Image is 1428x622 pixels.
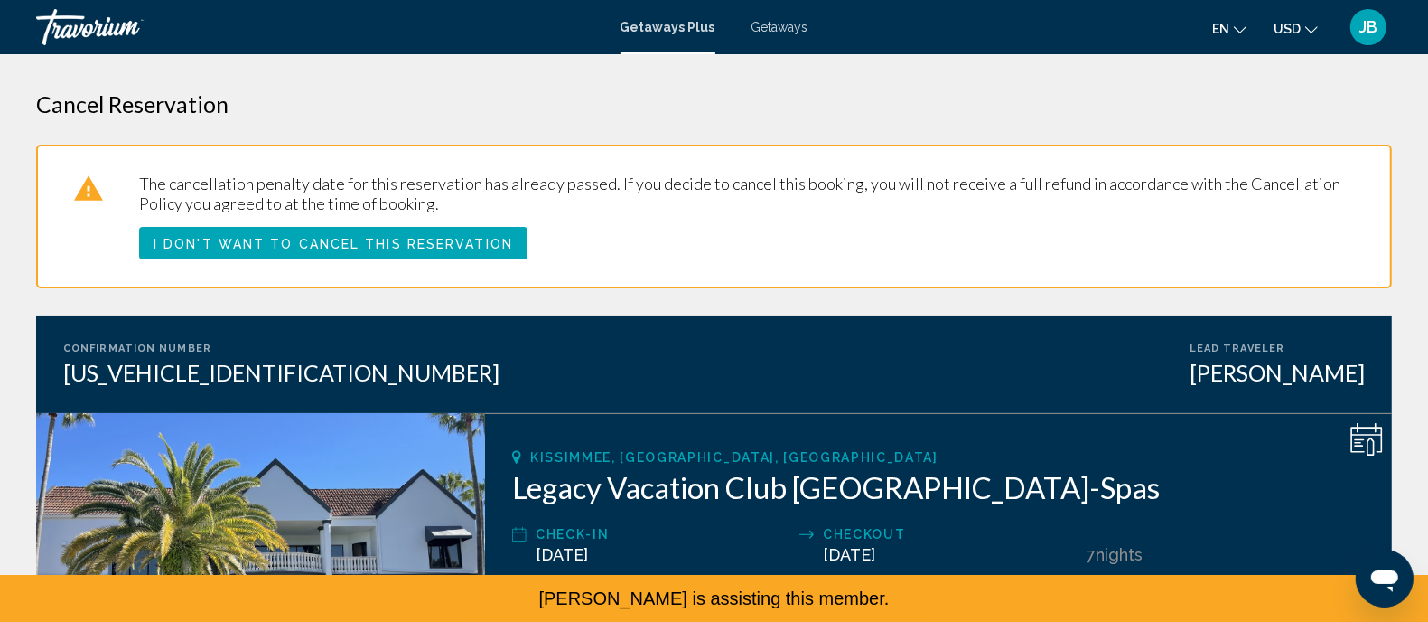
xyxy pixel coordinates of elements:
div: Checkout [823,523,1078,545]
span: USD [1274,22,1301,36]
div: Check-In [536,523,790,545]
div: [US_VEHICLE_IDENTIFICATION_NUMBER] [63,359,499,386]
span: Nights [1096,545,1143,564]
h3: Cancel Reservation [36,90,1392,118]
h2: Legacy Vacation Club [GEOGRAPHIC_DATA]-Spas [512,469,1365,505]
span: [DATE] [536,545,588,564]
span: Kissimmee, [GEOGRAPHIC_DATA], [GEOGRAPHIC_DATA] [530,450,938,465]
p: The cancellation penalty date for this reservation has already passed. If you decide to cancel th... [139,174,1354,213]
a: Getaways [751,20,808,34]
div: Lead Traveler [1190,343,1365,354]
button: Change currency [1274,15,1318,42]
span: I don't want to cancel this reservation [154,237,513,251]
span: en [1212,22,1229,36]
span: [DATE] [823,545,875,564]
button: Change language [1212,15,1246,42]
div: Confirmation Number [63,343,499,354]
iframe: Button to launch messaging window [1356,550,1414,608]
div: [PERSON_NAME] [1190,359,1365,386]
span: JB [1359,18,1377,36]
a: Getaways Plus [621,20,715,34]
span: [PERSON_NAME] is assisting this member. [539,589,890,608]
span: 7 [1087,545,1096,564]
button: User Menu [1345,8,1392,46]
button: I don't want to cancel this reservation [139,227,527,259]
a: Travorium [36,9,602,45]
